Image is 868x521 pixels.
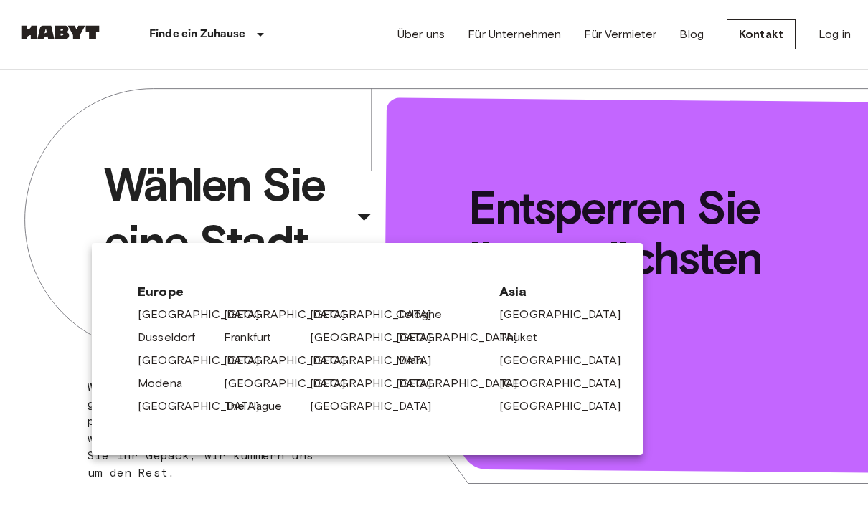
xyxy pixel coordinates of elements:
a: [GEOGRAPHIC_DATA] [138,398,274,415]
a: Modena [138,375,197,392]
a: Cologne [396,306,456,323]
a: [GEOGRAPHIC_DATA] [499,375,636,392]
span: Europe [138,283,476,300]
a: The Hague [224,398,296,415]
a: [GEOGRAPHIC_DATA] [310,306,446,323]
a: Frankfurt [224,329,286,346]
a: [GEOGRAPHIC_DATA] [310,352,446,369]
a: [GEOGRAPHIC_DATA] [499,352,636,369]
a: [GEOGRAPHIC_DATA] [396,329,532,346]
a: Milan [396,352,438,369]
a: Phuket [499,329,552,346]
a: [GEOGRAPHIC_DATA] [310,375,446,392]
a: [GEOGRAPHIC_DATA] [310,329,446,346]
a: Dusseldorf [138,329,210,346]
a: [GEOGRAPHIC_DATA] [499,306,636,323]
a: [GEOGRAPHIC_DATA] [138,352,274,369]
a: [GEOGRAPHIC_DATA] [224,352,360,369]
a: [GEOGRAPHIC_DATA] [310,398,446,415]
a: [GEOGRAPHIC_DATA] [499,398,636,415]
a: [GEOGRAPHIC_DATA] [224,375,360,392]
a: [GEOGRAPHIC_DATA] [224,306,360,323]
span: Asia [499,283,597,300]
a: [GEOGRAPHIC_DATA] [138,306,274,323]
a: [GEOGRAPHIC_DATA] [396,375,532,392]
